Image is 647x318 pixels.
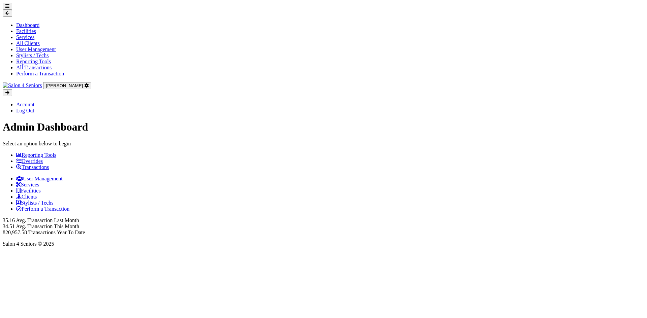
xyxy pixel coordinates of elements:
span: Avg. Transaction This Month [16,223,79,229]
a: User Management [16,46,56,52]
span: Transactions Year To Date [28,229,85,235]
a: Stylists / Techs [16,52,49,58]
span: [PERSON_NAME] [46,83,83,88]
a: Log Out [16,108,34,113]
a: Dashboard [16,22,39,28]
a: Account [16,102,34,107]
a: Facilities [16,188,41,193]
span: 820,957.58 [3,229,27,235]
button: [PERSON_NAME] [43,82,91,89]
a: Transactions [16,164,49,170]
a: Clients [16,194,37,200]
a: Perform a Transaction [16,71,64,76]
h1: Admin Dashboard [3,121,644,133]
a: Perform a Transaction [16,206,69,212]
a: Services [16,182,39,187]
a: Reporting Tools [16,152,56,158]
a: Reporting Tools [16,59,51,64]
a: All Clients [16,40,40,46]
p: Salon 4 Seniors © 2025 [3,241,644,247]
a: Overrides [16,158,43,164]
a: Stylists / Techs [16,200,53,206]
a: Services [16,34,34,40]
span: 35.16 [3,217,15,223]
span: Avg. Transaction Last Month [16,217,79,223]
a: Facilities [16,28,36,34]
p: Select an option below to begin [3,141,644,147]
img: Salon 4 Seniors [3,82,42,89]
a: All Transactions [16,65,52,70]
span: 34.51 [3,223,15,229]
a: User Management [16,176,63,181]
